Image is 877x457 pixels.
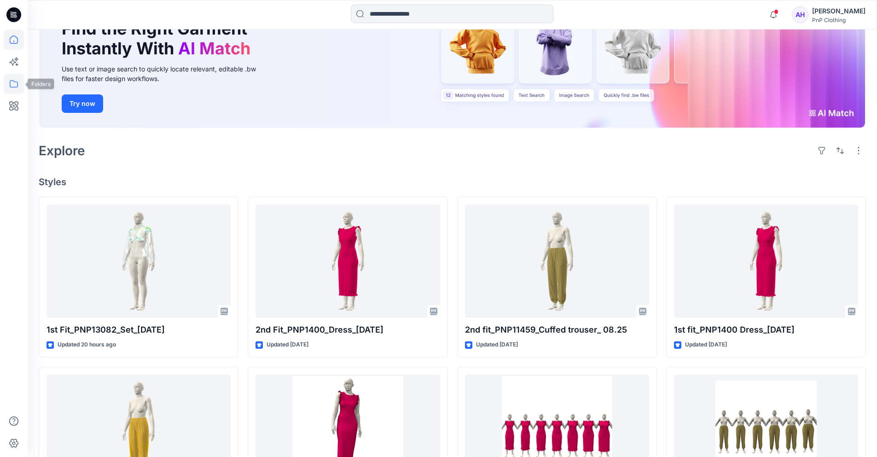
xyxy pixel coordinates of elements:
a: 2nd fit_PNP11459_Cuffed trouser_ 08.25 [465,205,649,318]
h2: Explore [39,143,85,158]
div: AH [792,6,808,23]
div: PnP Clothing [812,17,865,23]
a: 1st Fit_PNP13082_Set_01.10.25 [46,205,231,318]
p: Updated [DATE] [476,340,518,350]
p: 1st Fit_PNP13082_Set_[DATE] [46,323,231,336]
p: Updated 20 hours ago [58,340,116,350]
div: Use text or image search to quickly locate relevant, editable .bw files for faster design workflows. [62,64,269,83]
span: AI Match [178,38,250,59]
p: 2nd fit_PNP11459_Cuffed trouser_ 08.25 [465,323,649,336]
p: Updated [DATE] [685,340,727,350]
button: Try now [62,94,103,113]
p: Updated [DATE] [267,340,308,350]
p: 2nd Fit_PNP1400_Dress_[DATE] [256,323,440,336]
p: 1st fit_PNP1400 Dress_[DATE] [674,323,858,336]
div: [PERSON_NAME] [812,6,865,17]
h1: Find the Right Garment Instantly With [62,19,255,59]
a: 1st fit_PNP1400 Dress_29.09.25 [674,205,858,318]
a: 2nd Fit_PNP1400_Dress_30.09.25 [256,205,440,318]
h4: Styles [39,176,866,187]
